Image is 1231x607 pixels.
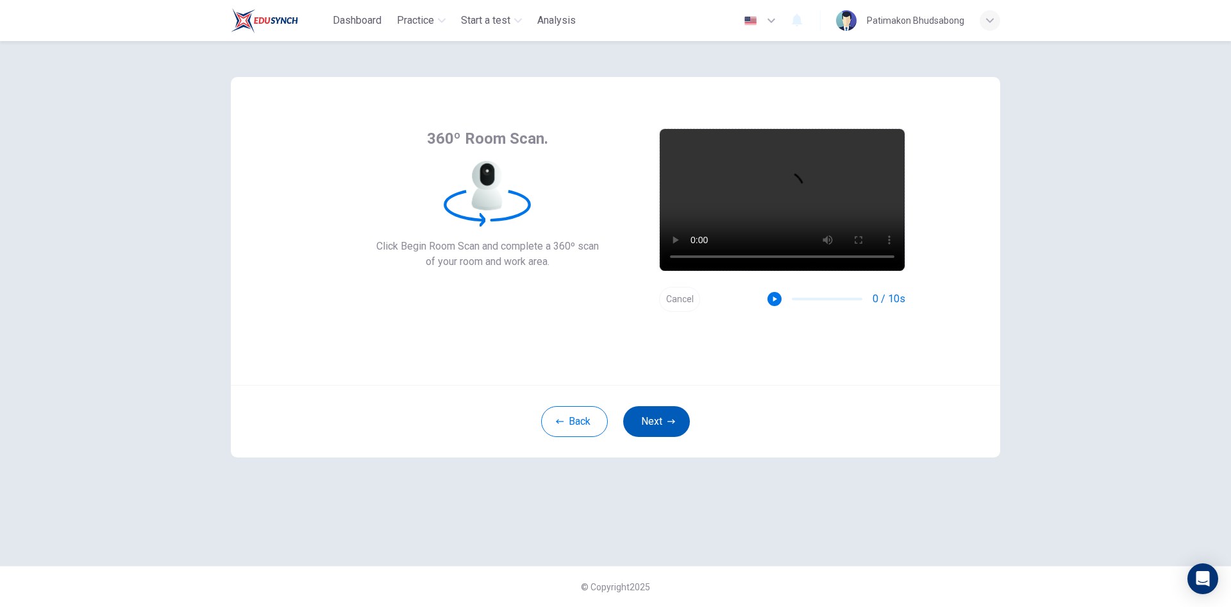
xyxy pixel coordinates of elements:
button: Back [541,406,608,437]
a: Train Test logo [231,8,328,33]
button: Start a test [456,9,527,32]
button: Analysis [532,9,581,32]
span: of your room and work area. [376,254,599,269]
button: Next [623,406,690,437]
span: Dashboard [333,13,381,28]
div: Open Intercom Messenger [1187,563,1218,594]
span: Analysis [537,13,576,28]
span: Start a test [461,13,510,28]
img: Train Test logo [231,8,298,33]
button: Practice [392,9,451,32]
span: 0 / 10s [873,291,905,307]
button: Cancel [659,287,700,312]
span: © Copyright 2025 [581,582,650,592]
button: Dashboard [328,9,387,32]
span: Practice [397,13,434,28]
span: 360º Room Scan. [427,128,548,149]
img: Profile picture [836,10,857,31]
span: Click Begin Room Scan and complete a 360º scan [376,239,599,254]
div: Patimakon Bhudsabong [867,13,964,28]
img: en [742,16,758,26]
